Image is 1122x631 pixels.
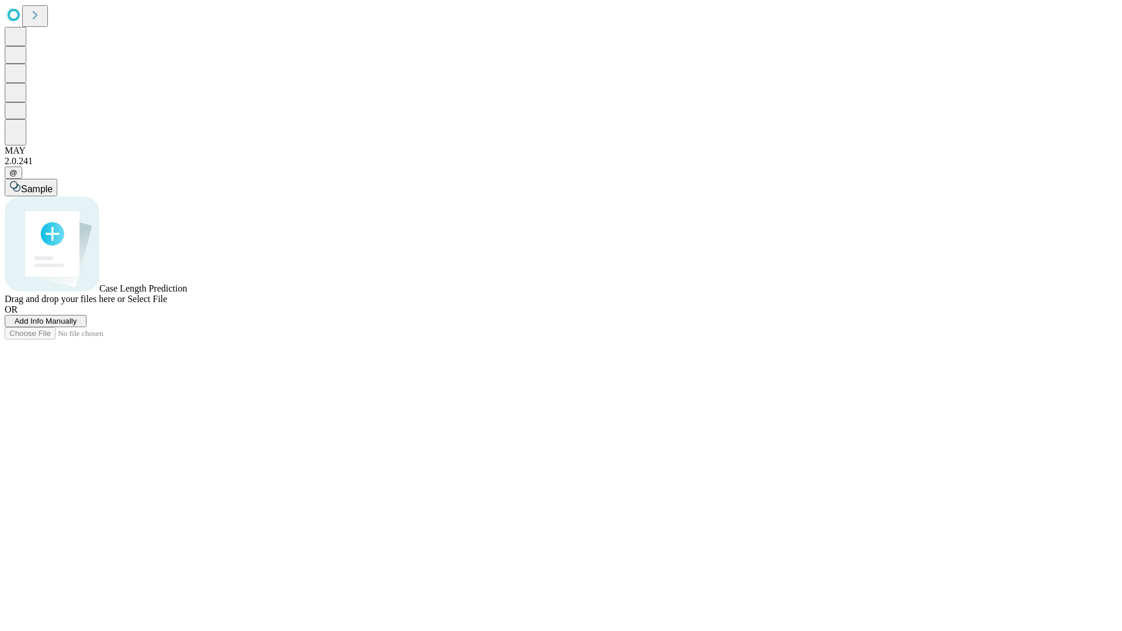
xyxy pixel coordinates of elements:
div: 2.0.241 [5,156,1117,167]
button: @ [5,167,22,179]
span: Select File [127,294,167,304]
span: Case Length Prediction [99,283,187,293]
span: Sample [21,184,53,194]
span: OR [5,304,18,314]
span: Add Info Manually [15,317,77,325]
span: Drag and drop your files here or [5,294,125,304]
div: MAY [5,145,1117,156]
button: Sample [5,179,57,196]
button: Add Info Manually [5,315,86,327]
span: @ [9,168,18,177]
